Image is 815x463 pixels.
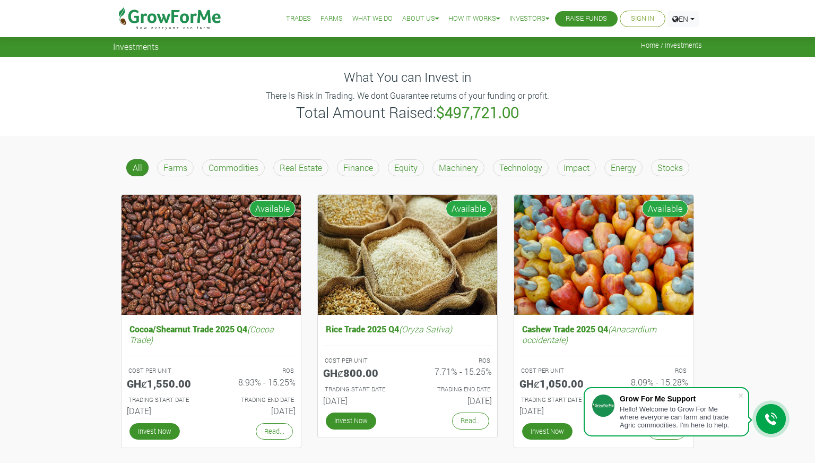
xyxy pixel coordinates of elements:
h6: 8.09% - 15.28% [612,377,688,387]
h6: [DATE] [323,396,400,406]
i: (Oryza Sativa) [399,323,452,335]
a: About Us [402,13,439,24]
p: Commodities [209,161,258,174]
p: Estimated Trading Start Date [128,396,202,405]
p: Farms [163,161,187,174]
a: Energy [600,155,647,181]
p: There Is Risk In Trading. We dont Guarantee returns of your funding or profit. [115,89,700,102]
img: growforme image [122,195,301,315]
a: Finance [333,155,384,181]
a: EN [667,11,699,27]
h6: [DATE] [219,406,296,416]
a: Trades [286,13,311,24]
h6: 7.71% - 15.25% [415,366,492,376]
a: Investors [509,13,549,24]
i: (Cocoa Trade) [129,323,274,345]
p: COST PER UNIT [128,366,202,375]
a: Commodities [198,155,269,181]
h5: Cashew Trade 2025 Q4 [519,321,688,347]
a: Stocks [647,155,693,181]
a: What We Do [352,13,393,24]
span: Investments [113,41,159,52]
i: (Anacardium occidentale) [522,323,656,345]
h6: [DATE] [415,396,492,406]
a: All [122,155,153,181]
a: Invest Now [522,423,573,440]
span: Home / Investments [641,41,702,49]
div: Grow For Me Support [620,395,738,403]
p: Equity [394,161,418,174]
a: Real Estate [269,155,333,181]
p: Energy [611,161,636,174]
span: Available [249,200,296,217]
p: Impact [563,161,589,174]
h4: What You can Invest in [113,70,702,85]
p: COST PER UNIT [325,356,398,365]
p: ROS [417,356,490,365]
a: Farms [320,13,343,24]
p: Estimated Trading Start Date [521,396,594,405]
a: Equity [384,155,428,181]
div: Hello! Welcome to Grow For Me where everyone can farm and trade Agric commodities. I'm here to help. [620,405,738,429]
img: growforme image [514,195,693,315]
h5: GHȼ1,050.00 [519,377,596,390]
a: Cocoa/Shearnut Trade 2025 Q4(Cocoa Trade) COST PER UNIT GHȼ1,550.00 ROS 8.93% - 15.25% TRADING ST... [127,321,296,420]
p: ROS [613,366,687,375]
a: Rice Trade 2025 Q4(Oryza Sativa) COST PER UNIT GHȼ800.00 ROS 7.71% - 15.25% TRADING START DATE [D... [323,321,492,410]
p: All [133,161,142,174]
p: ROS [221,366,294,375]
p: Machinery [439,161,478,174]
p: Stocks [657,161,683,174]
a: Farms [153,155,198,181]
h3: Total Amount Raised: [115,104,700,122]
a: Invest Now [129,423,180,440]
a: Read... [452,413,489,429]
h5: Cocoa/Shearnut Trade 2025 Q4 [127,321,296,347]
img: growforme image [318,195,497,315]
span: Available [642,200,688,217]
h6: 8.93% - 15.25% [219,377,296,387]
h5: Rice Trade 2025 Q4 [323,321,492,337]
h6: [DATE] [127,406,203,416]
span: Available [446,200,492,217]
h5: GHȼ800.00 [323,366,400,379]
p: Finance [343,161,373,174]
a: Read... [256,423,293,440]
p: Real Estate [280,161,322,174]
a: Machinery [428,155,489,181]
h6: [DATE] [519,406,596,416]
a: Raise Funds [566,13,607,24]
h5: GHȼ1,550.00 [127,377,203,390]
p: Estimated Trading End Date [221,396,294,405]
p: Technology [499,161,542,174]
a: Technology [489,155,553,181]
a: Cashew Trade 2025 Q4(Anacardium occidentale) COST PER UNIT GHȼ1,050.00 ROS 8.09% - 15.28% TRADING... [519,321,688,420]
a: Invest Now [326,413,376,429]
a: Impact [553,155,600,181]
p: COST PER UNIT [521,366,594,375]
a: Sign In [631,13,654,24]
p: Estimated Trading Start Date [325,385,398,394]
p: Estimated Trading End Date [417,385,490,394]
b: $497,721.00 [436,102,519,122]
a: How it Works [448,13,500,24]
